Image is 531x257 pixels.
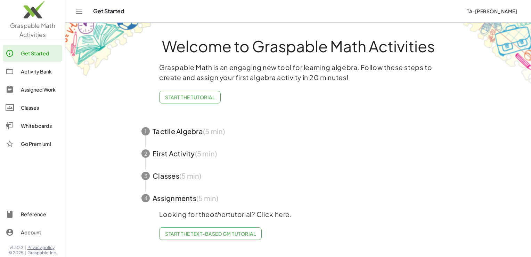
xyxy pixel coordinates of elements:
span: Start the Tutorial [165,94,215,100]
div: Classes [21,103,59,112]
div: 1 [141,127,150,135]
a: Reference [3,206,62,223]
img: get-started-bg-ul-Ceg4j33I.png [65,22,152,77]
span: | [25,250,26,256]
div: Assigned Work [21,85,59,94]
div: Reference [21,210,59,218]
span: © 2025 [8,250,23,256]
button: 4Assignments(5 min) [133,187,463,209]
p: Looking for the tutorial? Click here. [159,209,437,219]
div: 4 [141,194,150,202]
span: v1.30.2 [10,245,23,250]
div: Go Premium! [21,140,59,148]
div: Get Started [21,49,59,57]
div: 2 [141,149,150,158]
div: 3 [141,172,150,180]
a: Account [3,224,62,241]
a: Classes [3,99,62,116]
em: other [210,210,228,218]
button: 1Tactile Algebra(5 min) [133,120,463,142]
a: Start the Text-based GM Tutorial [159,227,262,240]
a: Whiteboards [3,117,62,134]
span: Graspable Math Activities [10,22,55,38]
a: Get Started [3,45,62,62]
span: Ta-[PERSON_NAME] [467,8,517,14]
button: Toggle navigation [74,6,85,17]
span: Graspable, Inc. [27,250,57,256]
a: Assigned Work [3,81,62,98]
span: Start the Text-based GM Tutorial [165,231,256,237]
p: Graspable Math is an engaging new tool for learning algebra. Follow these steps to create and ass... [159,62,437,83]
button: 2First Activity(5 min) [133,142,463,165]
h1: Welcome to Graspable Math Activities [129,38,468,54]
a: Activity Bank [3,63,62,80]
span: | [25,245,26,250]
button: Start the Tutorial [159,91,221,103]
div: Whiteboards [21,122,59,130]
button: Ta-[PERSON_NAME] [461,5,523,17]
div: Activity Bank [21,67,59,76]
a: Privacy policy [27,245,57,250]
button: 3Classes(5 min) [133,165,463,187]
div: Account [21,228,59,236]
